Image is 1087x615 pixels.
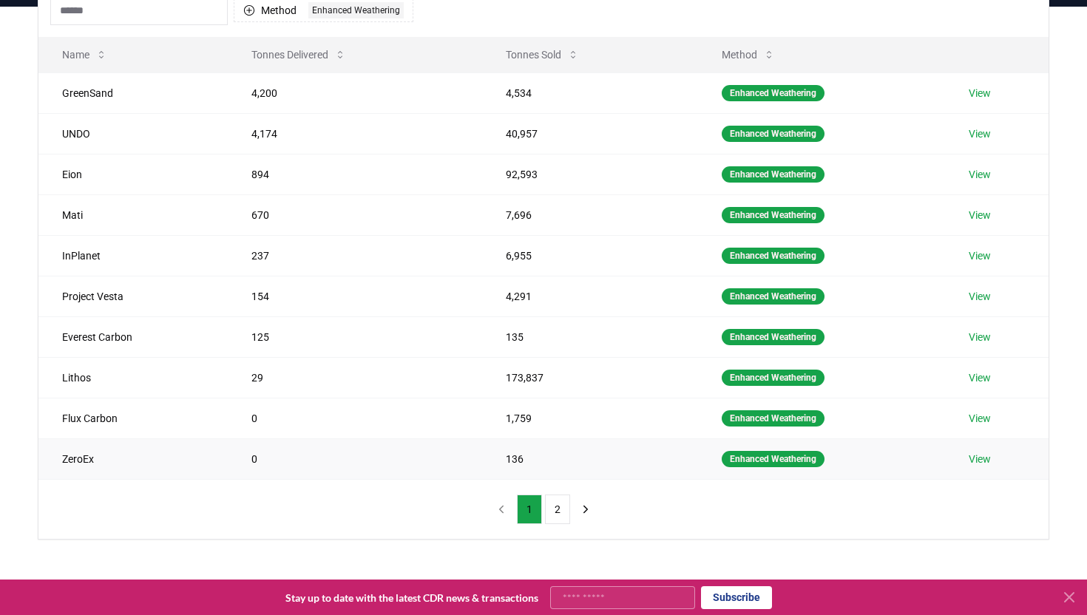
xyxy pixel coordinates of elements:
td: 4,291 [482,276,698,316]
td: 135 [482,316,698,357]
button: Name [50,40,119,69]
div: Enhanced Weathering [722,410,824,427]
div: Enhanced Weathering [722,126,824,142]
div: Enhanced Weathering [722,288,824,305]
button: Tonnes Sold [494,40,591,69]
td: Eion [38,154,228,194]
a: View [969,370,991,385]
button: Method [710,40,787,69]
a: View [969,411,991,426]
td: Project Vesta [38,276,228,316]
div: Enhanced Weathering [308,2,404,18]
a: View [969,126,991,141]
td: Mati [38,194,228,235]
td: 7,696 [482,194,698,235]
td: 1,759 [482,398,698,438]
td: 0 [228,438,482,479]
td: GreenSand [38,72,228,113]
td: ZeroEx [38,438,228,479]
td: UNDO [38,113,228,154]
td: 670 [228,194,482,235]
td: Lithos [38,357,228,398]
button: 2 [545,495,570,524]
td: 6,955 [482,235,698,276]
td: 4,200 [228,72,482,113]
td: 0 [228,398,482,438]
td: 29 [228,357,482,398]
td: 173,837 [482,357,698,398]
td: 154 [228,276,482,316]
div: Enhanced Weathering [722,370,824,386]
a: View [969,248,991,263]
button: Tonnes Delivered [240,40,358,69]
td: 92,593 [482,154,698,194]
td: 40,957 [482,113,698,154]
a: View [969,452,991,466]
td: Everest Carbon [38,316,228,357]
td: 237 [228,235,482,276]
a: View [969,208,991,222]
button: 1 [517,495,542,524]
td: 136 [482,438,698,479]
div: Enhanced Weathering [722,451,824,467]
td: Flux Carbon [38,398,228,438]
a: View [969,86,991,101]
div: Enhanced Weathering [722,85,824,101]
a: View [969,330,991,344]
td: 894 [228,154,482,194]
a: View [969,289,991,304]
td: InPlanet [38,235,228,276]
td: 4,534 [482,72,698,113]
td: 4,174 [228,113,482,154]
button: next page [573,495,598,524]
div: Enhanced Weathering [722,207,824,223]
div: Enhanced Weathering [722,329,824,345]
div: Enhanced Weathering [722,166,824,183]
a: View [969,167,991,182]
td: 125 [228,316,482,357]
div: Enhanced Weathering [722,248,824,264]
